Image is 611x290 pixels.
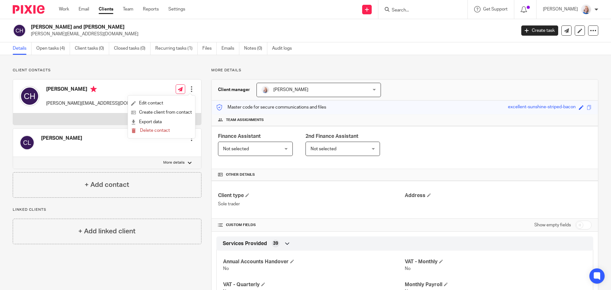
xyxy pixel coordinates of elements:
p: [PERSON_NAME][EMAIL_ADDRESS][DOMAIN_NAME] [46,100,154,107]
h4: VAT - Quarterly [223,281,405,288]
input: Search [391,8,448,13]
a: Create task [521,25,558,36]
a: Files [202,42,217,55]
a: Export data [131,117,192,127]
a: Open tasks (4) [36,42,70,55]
p: Sole trader [218,201,405,207]
h4: Client type [218,192,405,199]
a: Reports [143,6,159,12]
a: Closed tasks (0) [114,42,151,55]
i: Primary [90,86,97,92]
span: Finance Assistant [218,134,261,139]
span: [PERSON_NAME] [273,88,308,92]
a: Team [123,6,133,12]
p: Client contacts [13,68,201,73]
h2: [PERSON_NAME] and [PERSON_NAME] [31,24,416,31]
label: Show empty fields [534,222,571,228]
h4: Address [405,192,592,199]
a: Emails [221,42,239,55]
span: Other details [226,172,255,177]
a: Create client from contact [131,108,192,117]
h4: CUSTOM FIELDS [218,223,405,228]
span: Not selected [223,147,249,151]
span: Not selected [311,147,336,151]
button: Delete contact [131,127,170,135]
p: Master code for secure communications and files [216,104,326,110]
span: Services Provided [223,240,267,247]
h4: Monthly Payroll [405,281,586,288]
h4: Annual Accounts Handover [223,258,405,265]
span: No [405,266,411,271]
p: [PERSON_NAME][EMAIL_ADDRESS][DOMAIN_NAME] [31,31,512,37]
span: 39 [273,240,278,247]
a: Edit contact [131,99,192,108]
h4: + Add linked client [78,226,136,236]
span: Team assignments [226,117,264,123]
a: Audit logs [272,42,297,55]
span: 2nd Finance Assistant [305,134,358,139]
a: Client tasks (0) [75,42,109,55]
a: Details [13,42,32,55]
a: Recurring tasks (1) [155,42,198,55]
a: Clients [99,6,113,12]
img: svg%3E [19,86,40,106]
a: Work [59,6,69,12]
img: svg%3E [13,24,26,37]
p: More details [163,160,185,165]
img: svg%3E [19,135,35,150]
h3: Client manager [218,87,250,93]
img: Low%20Res%20-%20Your%20Support%20Team%20-5.jpg [262,86,269,94]
p: More details [211,68,598,73]
a: Notes (0) [244,42,267,55]
h4: [PERSON_NAME] [46,86,154,94]
a: Email [79,6,89,12]
p: Linked clients [13,207,201,212]
h4: VAT - Monthly [405,258,586,265]
h4: + Add contact [85,180,129,190]
h4: [PERSON_NAME] [41,135,82,142]
img: Pixie [13,5,45,14]
img: Low%20Res%20-%20Your%20Support%20Team%20-5.jpg [581,4,591,15]
span: Delete contact [140,128,170,133]
div: excellent-sunshine-striped-bacon [508,104,576,111]
span: Get Support [483,7,508,11]
a: Settings [168,6,185,12]
span: No [223,266,229,271]
p: [PERSON_NAME] [543,6,578,12]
